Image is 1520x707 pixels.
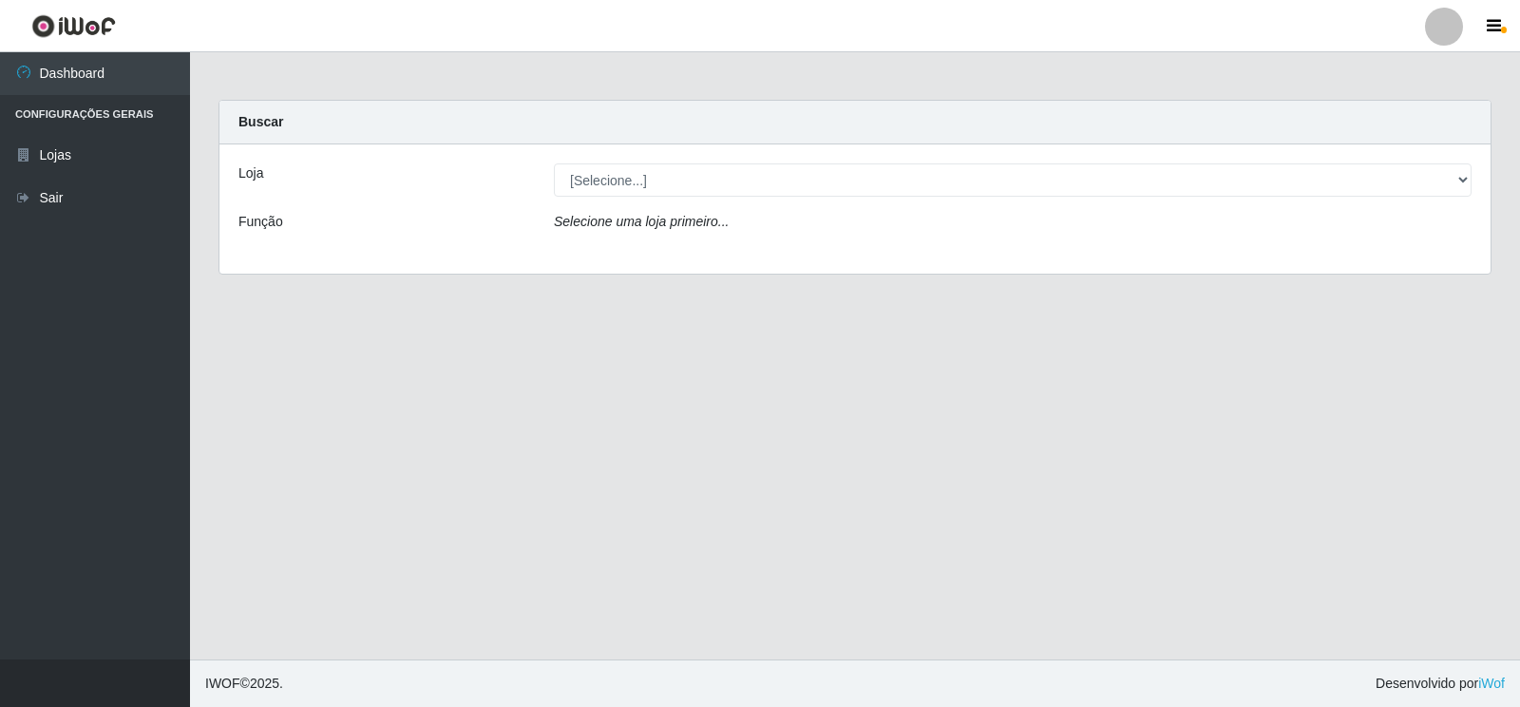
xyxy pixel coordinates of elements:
[1478,676,1505,691] a: iWof
[205,674,283,694] span: © 2025 .
[205,676,240,691] span: IWOF
[31,14,116,38] img: CoreUI Logo
[1376,674,1505,694] span: Desenvolvido por
[238,212,283,232] label: Função
[554,214,729,229] i: Selecione uma loja primeiro...
[238,163,263,183] label: Loja
[238,114,283,129] strong: Buscar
